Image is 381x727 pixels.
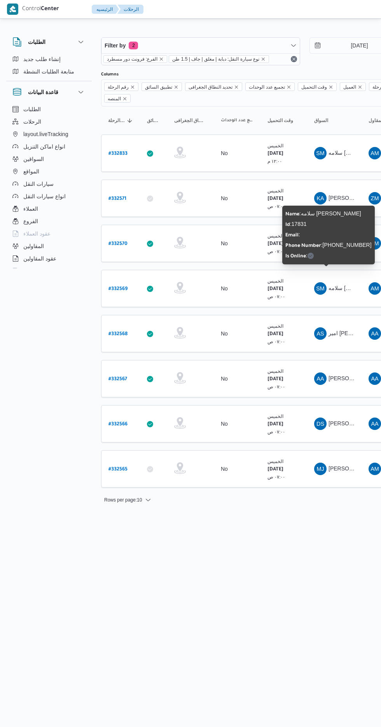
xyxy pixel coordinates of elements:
span: AM [371,282,379,295]
span: انواع اماكن التنزيل [23,142,65,151]
span: MJ [316,463,324,475]
a: #332571 [108,193,126,204]
button: الرئيسيه [92,5,119,14]
span: AA [371,327,378,340]
small: الخميس [267,233,283,238]
a: #332567 [108,374,127,384]
span: ZM [371,237,379,250]
button: الفروع [9,215,89,227]
button: وقت التحميل [264,114,303,127]
button: سيارات النقل [9,178,89,190]
span: عقود المقاولين [23,254,56,263]
div: No [221,330,228,337]
span: وقت التحميل [298,82,337,91]
div: No [221,420,228,427]
button: Remove وقت التحميل from selection in this group [329,85,333,89]
small: الخميس [267,323,283,329]
small: ٠٧:٠٠ ص [267,339,285,344]
small: الخميس [267,188,283,193]
b: # 332566 [108,422,128,427]
button: layout.liveTracking [9,128,89,140]
div: Muhammad Jmail Omar Abadallah [314,463,327,475]
button: المواقع [9,165,89,178]
span: تجميع عدد الوحدات [249,83,285,91]
div: No [221,285,228,292]
b: Is Online [285,254,306,259]
span: AA [371,418,378,430]
span: سيارات النقل [23,179,54,189]
b: # 332833 [108,151,128,157]
span: : [PHONE_NUMBER] [285,242,372,248]
b: # 332568 [108,332,128,337]
b: [DATE] [267,151,283,157]
button: المقاولين [9,240,89,252]
button: Remove رقم الرحلة from selection in this group [130,85,135,89]
span: عقود العملاء [23,229,51,238]
button: Remove تحديد النطاق الجغرافى from selection in this group [234,85,239,89]
button: الرحلات [117,5,143,14]
b: # 332569 [108,287,128,292]
small: الخميس [267,459,283,464]
span: Rows per page : 10 [104,495,142,505]
span: ZM [371,192,379,204]
svg: Sorted in descending order [127,117,133,124]
b: [DATE] [267,467,283,472]
span: : 17831 [285,221,307,227]
button: العملاء [9,203,89,215]
span: رقم الرحلة [108,83,129,91]
button: إنشاء طلب جديد [9,53,89,65]
span: وقت التحميل [267,117,293,124]
span: تحديد النطاق الجغرافى [189,83,233,91]
button: اجهزة التليفون [9,265,89,277]
button: السواقين [9,153,89,165]
b: [DATE] [267,422,283,427]
button: Remove تجميع عدد الوحدات from selection in this group [287,85,291,89]
span: SM [316,282,325,295]
small: الخميس [267,414,283,419]
span: رقم الرحلة [104,82,138,91]
iframe: chat widget [8,696,33,719]
b: Email [285,233,299,238]
button: الطلبات [12,37,86,47]
span: الطلبات [23,105,41,114]
span: المقاولين [23,241,44,251]
small: ٠٧:٠٠ ص [267,474,285,479]
button: عقود المقاولين [9,252,89,265]
span: المنصه [104,94,131,103]
div: Zaiad Muhammad Said Atris [369,192,381,204]
div: قاعدة البيانات [6,103,92,271]
span: : [285,231,300,238]
small: ٠٧:٠٠ ص [267,204,285,209]
b: [DATE] [267,377,283,382]
span: العميل [340,82,366,91]
b: [DATE] [267,241,283,247]
div: Salamuah Mahmood Yonis Sulaiaman [314,282,327,295]
span: : [285,252,314,259]
div: Abadallah Aid Abadalsalam Abadalihafz [369,418,381,430]
a: #332833 [108,148,128,159]
span: انواع سيارات النقل [23,192,66,201]
div: Salamuah Mahmood Yonis Sulaiaman [314,147,327,159]
small: الخميس [267,278,283,283]
span: المواقع [23,167,39,176]
div: Abadallah Aid Abadalsalam Abadalihafz [369,327,381,340]
span: العميل [343,83,356,91]
div: No [221,465,228,472]
span: المنصه [108,94,121,103]
button: remove selected entity [159,57,164,61]
span: إنشاء طلب جديد [23,54,61,64]
small: ٠٧:٠٠ ص [267,249,285,254]
span: الفرع: فرونت دور مسطرد [103,55,167,63]
span: تحديد النطاق الجغرافى [185,82,243,91]
span: متابعة الطلبات النشطة [23,67,74,76]
b: # 332571 [108,196,126,202]
span: تطبيق السائق [145,83,172,91]
button: عقود العملاء [9,227,89,240]
button: الرحلات [9,115,89,128]
span: : سلامه [PERSON_NAME] [285,210,361,217]
a: #332565 [108,464,128,474]
button: انواع اماكن التنزيل [9,140,89,153]
button: قاعدة البيانات [12,87,86,97]
b: Id [285,222,290,228]
span: تطبيق السائق [147,117,160,124]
